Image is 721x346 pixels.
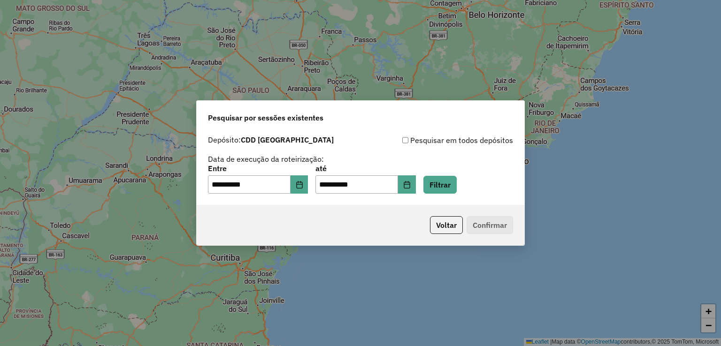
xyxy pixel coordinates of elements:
[360,135,513,146] div: Pesquisar em todos depósitos
[430,216,463,234] button: Voltar
[398,175,416,194] button: Choose Date
[208,163,308,174] label: Entre
[291,175,308,194] button: Choose Date
[315,163,415,174] label: até
[208,134,334,145] label: Depósito:
[423,176,457,194] button: Filtrar
[208,153,324,165] label: Data de execução da roteirização:
[208,112,323,123] span: Pesquisar por sessões existentes
[241,135,334,144] strong: CDD [GEOGRAPHIC_DATA]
